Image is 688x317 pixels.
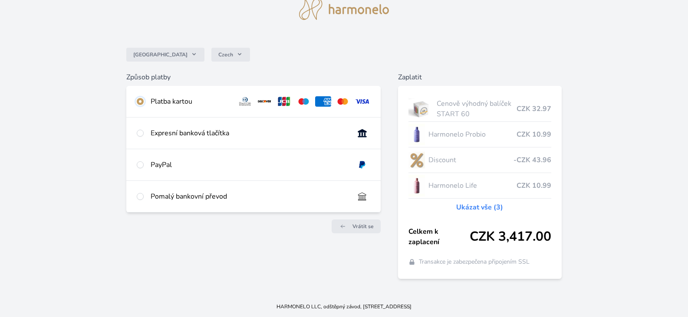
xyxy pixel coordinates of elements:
[428,180,517,191] span: Harmonelo Life
[514,155,551,165] span: -CZK 43.96
[151,191,347,202] div: Pomalý bankovní převod
[315,96,331,107] img: amex.svg
[437,98,517,119] span: Cenově výhodný balíček START 60
[276,96,292,107] img: jcb.svg
[428,155,514,165] span: Discount
[133,51,188,58] span: [GEOGRAPHIC_DATA]
[237,96,253,107] img: diners.svg
[218,51,233,58] span: Czech
[352,223,374,230] span: Vrátit se
[470,229,551,245] span: CZK 3,417.00
[354,160,370,170] img: paypal.svg
[126,72,381,82] h6: Způsob platby
[151,128,347,138] div: Expresní banková tlačítka
[408,98,433,120] img: start.jpg
[517,180,551,191] span: CZK 10.99
[335,96,351,107] img: mc.svg
[151,96,230,107] div: Platba kartou
[408,175,425,196] img: CLEAN_LIFE_se_stinem_x-lo.jpg
[408,226,470,247] span: Celkem k zaplacení
[428,129,517,140] span: Harmonelo Probio
[398,72,562,82] h6: Zaplatit
[151,160,347,170] div: PayPal
[408,149,425,171] img: discount-lo.png
[211,48,250,62] button: Czech
[517,104,551,114] span: CZK 32.97
[354,191,370,202] img: bankTransfer_IBAN.svg
[419,258,530,266] span: Transakce je zabezpečena připojením SSL
[456,202,503,212] a: Ukázat vše (3)
[126,48,204,62] button: [GEOGRAPHIC_DATA]
[354,128,370,138] img: onlineBanking_CZ.svg
[332,219,381,233] a: Vrátit se
[517,129,551,140] span: CZK 10.99
[257,96,273,107] img: discover.svg
[408,124,425,145] img: CLEAN_PROBIO_se_stinem_x-lo.jpg
[354,96,370,107] img: visa.svg
[296,96,312,107] img: maestro.svg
